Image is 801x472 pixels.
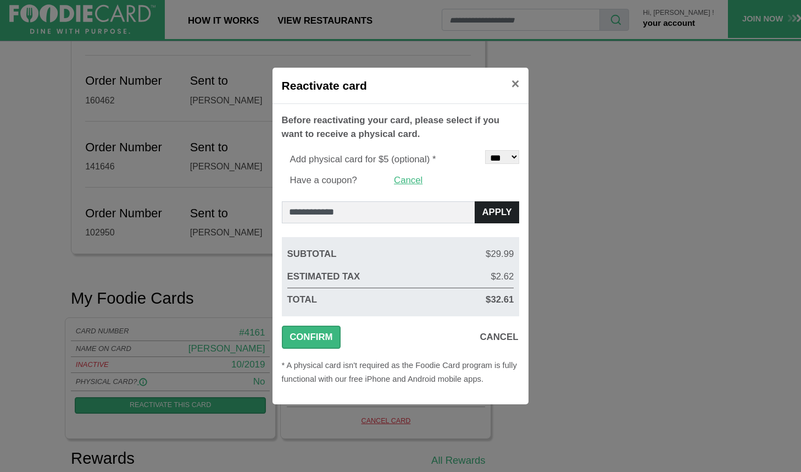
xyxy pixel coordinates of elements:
[287,288,451,311] td: TOTAL
[479,326,519,349] a: Cancel
[282,361,517,383] small: * A physical card isn't required as the Foodie Card program is fully functional with our free iPh...
[290,330,332,344] span: Confirm
[282,113,520,141] p: Before reactivating your card, please select if you want to receive a physical card.
[450,265,514,288] td: $2.62
[502,68,529,100] button: Close
[287,243,451,265] td: SUBTOTAL
[475,201,520,223] button: Apply
[287,265,451,288] td: ESTIMATED TAX
[282,77,367,95] h5: Reactivate card
[394,175,422,185] a: Cancel
[282,326,341,349] a: Confirm
[450,243,514,265] td: $29.99
[282,173,366,187] div: Have a coupon?
[511,76,520,91] span: ×
[450,288,514,311] td: $32.61
[274,150,464,169] div: Add physical card for $5 (optional) *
